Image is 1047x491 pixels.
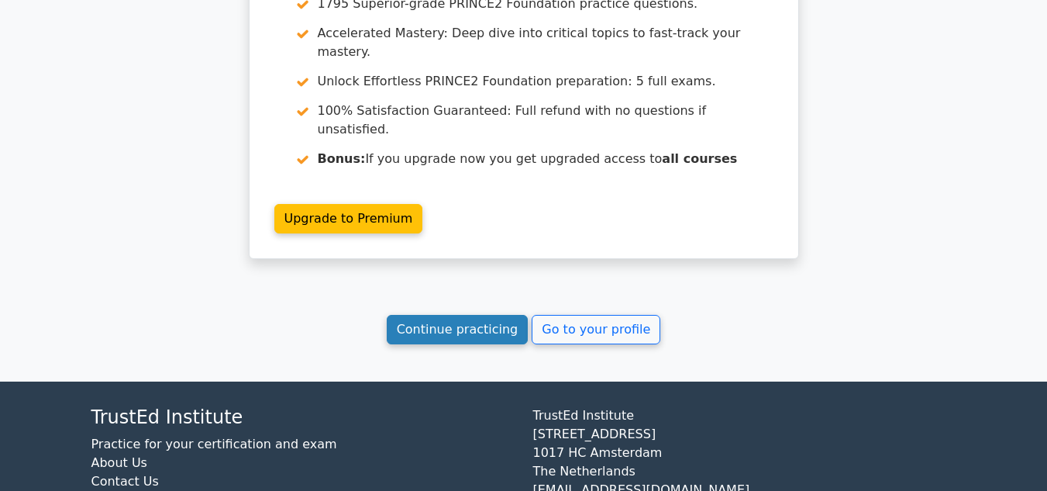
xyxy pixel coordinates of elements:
a: About Us [91,455,147,470]
a: Practice for your certification and exam [91,437,337,451]
a: Upgrade to Premium [274,204,423,233]
h4: TrustEd Institute [91,406,515,429]
a: Go to your profile [532,315,660,344]
a: Continue practicing [387,315,529,344]
a: Contact Us [91,474,159,489]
